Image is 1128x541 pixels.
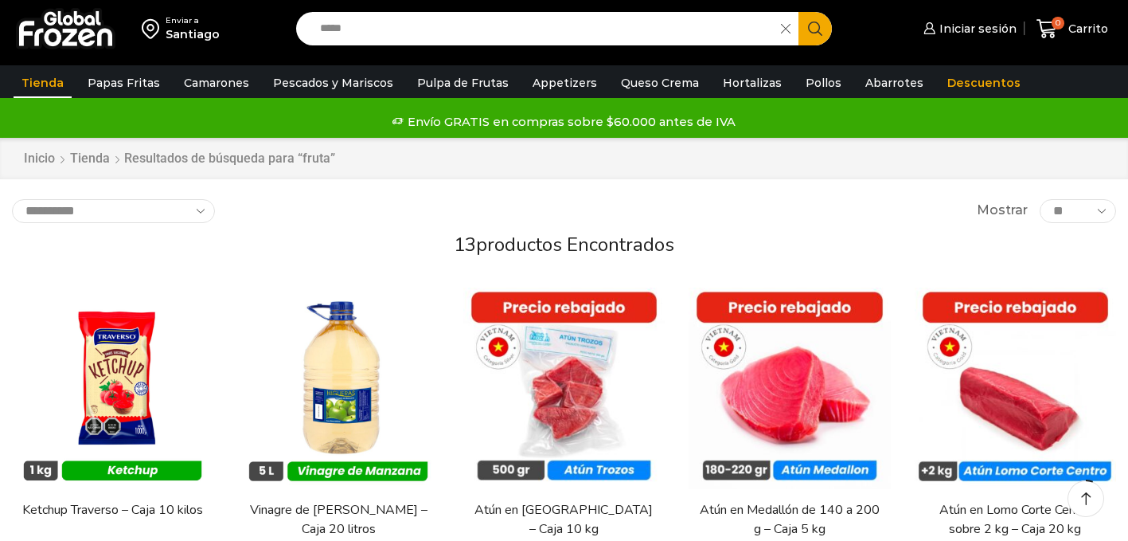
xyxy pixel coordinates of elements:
[935,21,1017,37] span: Iniciar sesión
[476,232,674,257] span: productos encontrados
[1052,17,1064,29] span: 0
[166,26,220,42] div: Santiago
[265,68,401,98] a: Pescados y Mariscos
[22,501,204,519] a: Ketchup Traverso – Caja 10 kilos
[142,15,166,42] img: address-field-icon.svg
[699,501,880,538] a: Atún en Medallón de 140 a 200 g – Caja 5 kg
[715,68,790,98] a: Hortalizas
[473,501,654,538] a: Atún en [GEOGRAPHIC_DATA] – Caja 10 kg
[12,199,215,223] select: Pedido de la tienda
[919,13,1017,45] a: Iniciar sesión
[80,68,168,98] a: Papas Fritas
[454,232,476,257] span: 13
[613,68,707,98] a: Queso Crema
[939,68,1028,98] a: Descuentos
[124,151,335,166] h1: Resultados de búsqueda para “fruta”
[176,68,257,98] a: Camarones
[1064,21,1108,37] span: Carrito
[166,15,220,26] div: Enviar a
[248,501,429,538] a: Vinagre de [PERSON_NAME] – Caja 20 litros
[798,68,849,98] a: Pollos
[924,501,1106,538] a: Atún en Lomo Corte Centro sobre 2 kg – Caja 20 kg
[798,12,832,45] button: Search button
[1032,10,1112,48] a: 0 Carrito
[14,68,72,98] a: Tienda
[409,68,517,98] a: Pulpa de Frutas
[69,150,111,168] a: Tienda
[23,150,56,168] a: Inicio
[977,202,1028,220] span: Mostrar
[525,68,605,98] a: Appetizers
[857,68,931,98] a: Abarrotes
[23,150,335,168] nav: Breadcrumb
